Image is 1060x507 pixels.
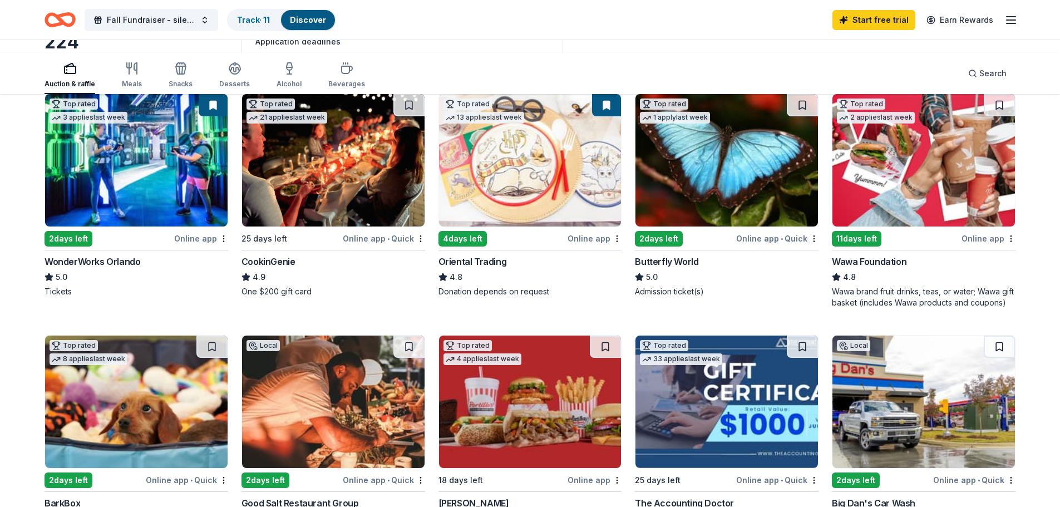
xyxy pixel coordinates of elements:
button: Desserts [219,57,250,94]
div: Online app Quick [146,473,228,487]
div: Butterfly World [635,255,698,268]
div: Top rated [443,340,492,351]
div: 2 days left [241,472,289,488]
a: Image for Wawa FoundationTop rated2 applieslast week11days leftOnline appWawa Foundation4.8Wawa b... [832,93,1015,308]
img: Image for WonderWorks Orlando [45,94,228,227]
span: • [781,476,783,485]
div: Online app [568,232,622,245]
div: 4 days left [438,231,487,247]
img: Image for Butterfly World [635,94,818,227]
button: Alcohol [277,57,302,94]
span: • [190,476,193,485]
div: Admission ticket(s) [635,286,819,297]
span: • [978,476,980,485]
img: Image for Good Salt Restaurant Group [242,336,425,468]
div: 2 days left [832,472,880,488]
img: Image for The Accounting Doctor [635,336,818,468]
button: Search [959,62,1015,85]
div: Online app [568,473,622,487]
a: Track· 11 [237,15,270,24]
div: Online app Quick [343,473,425,487]
div: 2 applies last week [837,112,915,124]
div: 18 days left [438,474,483,487]
a: Start free trial [832,10,915,30]
button: Meals [122,57,142,94]
span: Fall Fundraiser - silent auction [107,13,196,27]
div: Snacks [169,80,193,88]
div: Online app Quick [736,232,819,245]
span: • [781,234,783,243]
span: 5.0 [56,270,67,284]
div: Donation depends on request [438,286,622,297]
div: Top rated [443,99,492,110]
div: 25 days left [635,474,681,487]
img: Image for BarkBox [45,336,228,468]
div: Application deadlines [255,35,549,48]
div: Top rated [50,99,98,110]
span: • [387,476,390,485]
div: 25 days left [241,232,287,245]
div: Online app Quick [736,473,819,487]
div: 2 days left [45,231,92,247]
a: Image for CookinGenieTop rated21 applieslast week25 days leftOnline app•QuickCookinGenie4.9One $2... [241,93,425,297]
div: 8 applies last week [50,353,127,365]
div: Tickets [45,286,228,297]
div: Local [246,340,280,351]
div: Online app [962,232,1015,245]
img: Image for Wawa Foundation [832,94,1015,227]
div: Alcohol [277,80,302,88]
span: 5.0 [646,270,658,284]
button: Beverages [328,57,365,94]
div: 21 applies last week [246,112,327,124]
div: 2 days left [45,472,92,488]
button: Fall Fundraiser - silent auction [85,9,218,31]
div: 3 applies last week [50,112,127,124]
a: Image for Oriental TradingTop rated13 applieslast week4days leftOnline appOriental Trading4.8Dona... [438,93,622,297]
span: • [387,234,390,243]
a: Discover [290,15,326,24]
div: Wawa brand fruit drinks, teas, or water; Wawa gift basket (includes Wawa products and coupons) [832,286,1015,308]
span: 4.9 [253,270,265,284]
button: Track· 11Discover [227,9,336,31]
div: 13 applies last week [443,112,524,124]
img: Image for CookinGenie [242,94,425,227]
span: Search [979,67,1007,80]
span: 4.8 [843,270,856,284]
button: Auction & raffle [45,57,95,94]
div: Desserts [219,80,250,88]
a: Image for Butterfly WorldTop rated1 applylast week2days leftOnline app•QuickButterfly World5.0Adm... [635,93,819,297]
img: Image for Oriental Trading [439,94,622,227]
div: 2 days left [635,231,683,247]
div: WonderWorks Orlando [45,255,140,268]
div: Top rated [246,99,295,110]
div: One $200 gift card [241,286,425,297]
div: Top rated [640,99,688,110]
div: Top rated [50,340,98,351]
img: Image for Portillo's [439,336,622,468]
div: Top rated [837,99,885,110]
div: CookinGenie [241,255,295,268]
div: 33 applies last week [640,353,722,365]
div: Online app Quick [343,232,425,245]
span: 4.8 [450,270,462,284]
div: Meals [122,80,142,88]
div: 11 days left [832,231,881,247]
div: 4 applies last week [443,353,521,365]
div: 1 apply last week [640,112,710,124]
div: Online app Quick [933,473,1015,487]
div: Wawa Foundation [832,255,906,268]
div: Online app [174,232,228,245]
div: Oriental Trading [438,255,507,268]
a: Earn Rewards [920,10,1000,30]
div: Local [837,340,870,351]
a: Image for WonderWorks OrlandoTop rated3 applieslast week2days leftOnline appWonderWorks Orlando5.... [45,93,228,297]
div: Beverages [328,80,365,88]
div: Auction & raffle [45,80,95,88]
div: Top rated [640,340,688,351]
a: Home [45,7,76,33]
button: Snacks [169,57,193,94]
div: 224 [45,31,228,53]
img: Image for Big Dan's Car Wash [832,336,1015,468]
